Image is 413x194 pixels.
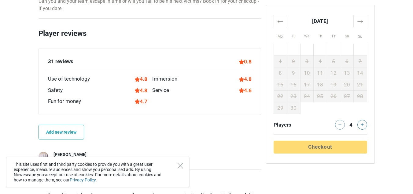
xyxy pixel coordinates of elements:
[135,86,147,94] div: 4.8
[70,177,96,182] a: Privacy Policy
[152,75,177,83] div: Immersion
[340,90,354,102] td: 27
[353,15,367,27] th: →
[178,163,183,169] button: Close
[48,75,90,83] div: Use of technology
[340,55,354,67] td: 6
[287,67,301,79] td: 9
[274,27,287,44] th: Mo
[274,15,287,27] th: ←
[314,27,327,44] th: Th
[340,67,354,79] td: 13
[300,79,314,90] td: 17
[287,102,301,114] td: 30
[271,120,320,130] div: Players
[6,157,190,188] div: This site uses first and third party cookies to provide you with a great user experience, measure...
[274,102,287,114] td: 29
[48,86,63,94] div: Safety
[53,152,87,158] div: [PERSON_NAME]
[353,55,367,67] td: 7
[287,27,301,44] th: Tu
[300,27,314,44] th: We
[239,75,252,83] div: 4.8
[327,27,340,44] th: Fr
[39,28,261,48] h2: Player reviews
[239,58,252,66] div: 0.8
[48,58,73,66] div: 31 reviews
[314,90,327,102] td: 25
[314,79,327,90] td: 18
[300,90,314,102] td: 24
[152,86,169,94] div: Service
[287,15,354,27] th: [DATE]
[274,90,287,102] td: 22
[287,79,301,90] td: 16
[314,55,327,67] td: 4
[314,67,327,79] td: 11
[340,27,354,44] th: Sa
[353,27,367,44] th: Su
[347,120,355,128] div: 4
[300,55,314,67] td: 3
[327,79,340,90] td: 19
[274,55,287,67] td: 1
[239,86,252,94] div: 4.6
[135,97,147,105] div: 4.7
[39,125,84,139] a: Add new review
[287,55,301,67] td: 2
[327,67,340,79] td: 12
[340,79,354,90] td: 20
[327,90,340,102] td: 26
[287,90,301,102] td: 23
[353,67,367,79] td: 14
[135,75,147,83] div: 4.8
[274,67,287,79] td: 8
[353,79,367,90] td: 21
[274,79,287,90] td: 15
[300,67,314,79] td: 10
[353,90,367,102] td: 28
[327,55,340,67] td: 5
[48,97,81,105] div: Fun for money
